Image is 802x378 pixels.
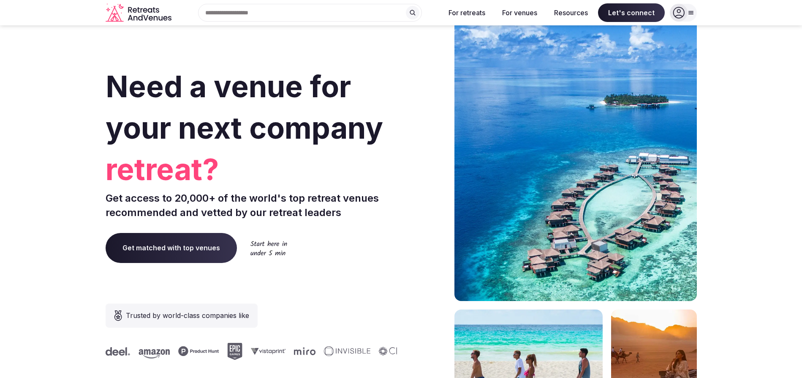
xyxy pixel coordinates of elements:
button: For retreats [442,3,492,22]
svg: Invisible company logo [320,346,366,356]
span: Need a venue for your next company [106,68,383,146]
p: Get access to 20,000+ of the world's top retreat venues recommended and vetted by our retreat lea... [106,191,398,219]
a: Get matched with top venues [106,233,237,263]
span: Trusted by world-class companies like [126,310,249,320]
span: retreat? [106,149,398,190]
button: Resources [547,3,595,22]
button: For venues [495,3,544,22]
span: Let's connect [598,3,665,22]
a: Visit the homepage [106,3,173,22]
img: Start here in under 5 min [250,241,287,255]
svg: Deel company logo [101,347,126,356]
svg: Epic Games company logo [223,343,238,360]
svg: Vistaprint company logo [247,348,281,355]
svg: Miro company logo [290,347,311,355]
svg: Retreats and Venues company logo [106,3,173,22]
